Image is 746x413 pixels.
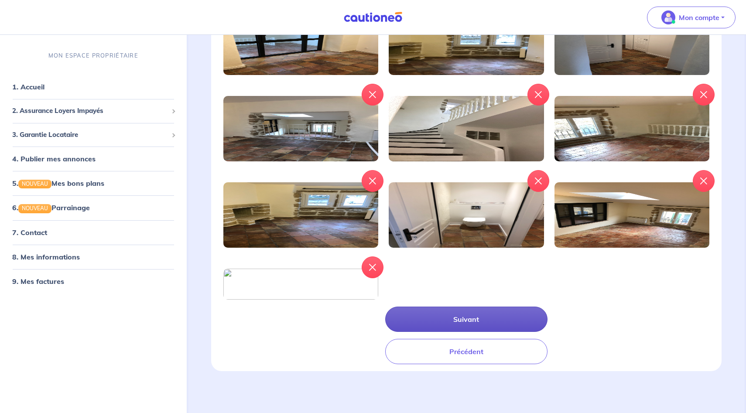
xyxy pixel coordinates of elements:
a: 4. Publier mes annonces [12,154,96,163]
a: 7. Contact [12,228,47,237]
img: Couloir.jpeg [554,10,710,75]
div: 7. Contact [3,224,183,241]
img: Cuisine-séjour.jpeg [223,96,379,161]
a: 9. Mes factures [12,277,64,286]
img: Cautioneo [340,12,406,23]
img: Chambre1-1.jpeg [389,10,544,75]
img: Escaliers.jpeg [389,96,544,161]
div: 8. Mes informations [3,248,183,266]
img: IMG_7359.jpeg [223,182,379,248]
div: 5.NOUVEAUMes bons plans [3,174,183,192]
div: 1. Accueil [3,78,183,96]
div: 6.NOUVEAUParrainage [3,199,183,217]
span: 3. Garantie Locataire [12,130,168,140]
a: 1. Accueil [12,82,44,91]
a: 8. Mes informations [12,253,80,261]
a: 6.NOUVEAUParrainage [12,204,90,212]
p: Mon compte [679,12,719,23]
img: WC.jpeg [389,182,544,248]
span: 2. Assurance Loyers Impayés [12,106,168,116]
img: IMG_7351.jpeg [554,182,710,248]
div: 3. Garantie Locataire [3,126,183,143]
button: illu_account_valid_menu.svgMon compte [647,7,736,28]
img: 928018a1-877b-4277-a4af-032dddb23110 [223,269,379,300]
button: Suivant [385,307,548,332]
img: illu_account_valid_menu.svg [661,10,675,24]
p: MON ESPACE PROPRIÉTAIRE [48,51,138,60]
img: Chambre2-1.jpeg [223,10,379,75]
img: f739fa53-3845-409d-b975-87f11d98a4b0.JPG [554,96,710,161]
div: 4. Publier mes annonces [3,150,183,167]
div: 2. Assurance Loyers Impayés [3,102,183,119]
button: Précédent [385,339,548,364]
div: 9. Mes factures [3,273,183,290]
a: 5.NOUVEAUMes bons plans [12,179,104,188]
